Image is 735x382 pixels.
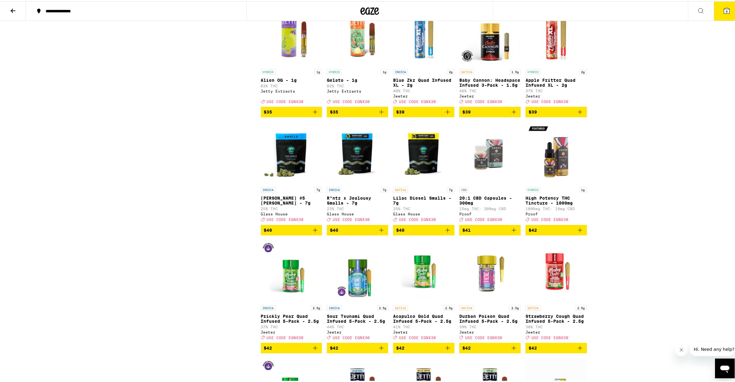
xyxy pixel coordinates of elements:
[327,313,388,322] p: Sour Tsunami Quad Infused 5-Pack - 2.5g
[526,68,540,73] p: HYBRID
[261,106,322,116] button: Add to bag
[531,217,568,221] span: USE CODE EQNX30
[327,194,388,204] p: R*ntz x Jealousy Smalls - 7g
[510,304,521,309] p: 2.5g
[579,68,587,73] p: 2g
[393,211,454,215] div: Glass House
[526,239,587,342] a: Open page for Strawberry Cough Quad Infused 5-Pack - 2.5g from Jeeter
[393,106,454,116] button: Add to bag
[261,3,322,65] img: Jetty Extracts - Alien OG - 1g
[267,98,304,102] span: USE CODE EQNX30
[526,342,587,352] button: Add to bag
[264,226,272,231] span: $40
[526,88,587,92] p: 37% THC
[579,186,587,191] p: 1g
[393,206,454,210] p: 25% THC
[526,186,540,191] p: HYBRID
[381,68,388,73] p: 1g
[393,3,454,106] a: Open page for Blue Zkz Quad Infused XL - 2g from Jeeter
[261,329,322,333] div: Jeeter
[261,83,322,87] p: 83% THC
[333,334,370,338] span: USE CODE EQNX30
[529,344,537,349] span: $42
[531,98,568,102] span: USE CODE EQNX30
[459,239,521,342] a: Open page for Durban Poison Quad Infused 5-Pack - 2.5g from Jeeter
[327,239,388,301] img: Jeeter - Sour Tsunami Quad Infused 5-Pack - 2.5g
[261,239,322,342] a: Open page for Prickly Pear Quad Infused 5-Pack - 2.5g from Jeeter
[447,68,454,73] p: 2g
[393,194,454,204] p: Lilac Diesel Smalls - 7g
[675,343,688,355] iframe: Close message
[526,194,587,204] p: High Potency THC Tincture - 1000mg
[393,324,454,328] p: 41% THC
[690,341,735,355] iframe: Message from company
[333,98,370,102] span: USE CODE EQNX30
[576,304,587,309] p: 2.5g
[261,206,322,210] p: 25% THC
[327,342,388,352] button: Add to bag
[393,88,454,92] p: 40% THC
[261,186,276,191] p: INDICA
[459,3,521,106] a: Open page for Baby Cannon: Headspace Infused 3-Pack - 1.5g from Jeeter
[462,226,471,231] span: $41
[459,77,521,86] p: Baby Cannon: Headspace Infused 3-Pack - 1.5g
[462,108,471,113] span: $39
[393,329,454,333] div: Jeeter
[261,77,322,81] p: Alien OG - 1g
[333,217,370,221] span: USE CODE EQNX30
[526,121,587,183] img: Proof - High Potency THC Tincture - 1000mg
[529,226,537,231] span: $42
[327,106,388,116] button: Add to bag
[726,8,728,12] span: 6
[396,226,404,231] span: $40
[526,304,540,309] p: SATIVA
[327,186,342,191] p: INDICA
[327,239,388,342] a: Open page for Sour Tsunami Quad Infused 5-Pack - 2.5g from Jeeter
[443,304,454,309] p: 2.5g
[526,77,587,86] p: Apple Fritter Quad Infused XL - 2g
[459,342,521,352] button: Add to bag
[311,304,322,309] p: 2.5g
[393,77,454,86] p: Blue Zkz Quad Infused XL - 2g
[529,108,537,113] span: $39
[465,334,502,338] span: USE CODE EQNX30
[267,334,304,338] span: USE CODE EQNX30
[261,224,322,234] button: Add to bag
[526,121,587,223] a: Open page for High Potency THC Tincture - 1000mg from Proof
[261,313,322,322] p: Prickly Pear Quad Infused 5-Pack - 2.5g
[315,68,322,73] p: 1g
[393,313,454,322] p: Acapulco Gold Quad Infused 5-Pack - 2.5g
[459,224,521,234] button: Add to bag
[327,206,388,210] p: 23% THC
[261,194,322,204] p: [PERSON_NAME] #5 [PERSON_NAME] - 7g
[531,334,568,338] span: USE CODE EQNX30
[526,224,587,234] button: Add to bag
[399,334,436,338] span: USE CODE EQNX30
[526,3,587,106] a: Open page for Apple Fritter Quad Infused XL - 2g from Jeeter
[327,121,388,223] a: Open page for R*ntz x Jealousy Smalls - 7g from Glass House
[459,121,521,183] img: Proof - 20:1 CBD Capsules - 300mg
[327,304,342,309] p: INDICA
[327,211,388,215] div: Glass House
[261,211,322,215] div: Glass House
[381,186,388,191] p: 7g
[327,83,388,87] p: 82% THC
[393,3,454,65] img: Jeeter - Blue Zkz Quad Infused XL - 2g
[261,342,322,352] button: Add to bag
[526,239,587,301] img: Jeeter - Strawberry Cough Quad Infused 5-Pack - 2.5g
[327,224,388,234] button: Add to bag
[393,121,454,223] a: Open page for Lilac Diesel Smalls - 7g from Glass House
[510,68,521,73] p: 1.5g
[459,194,521,204] p: 20:1 CBD Capsules - 300mg
[465,98,502,102] span: USE CODE EQNX30
[393,186,408,191] p: SATIVA
[315,186,322,191] p: 7g
[526,106,587,116] button: Add to bag
[261,121,322,183] img: Glass House - Donny Burger #5 Smalls - 7g
[459,211,521,215] div: Proof
[526,313,587,322] p: Strawberry Cough Quad Infused 5-Pack - 2.5g
[327,324,388,328] p: 44% THC
[396,344,404,349] span: $42
[459,106,521,116] button: Add to bag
